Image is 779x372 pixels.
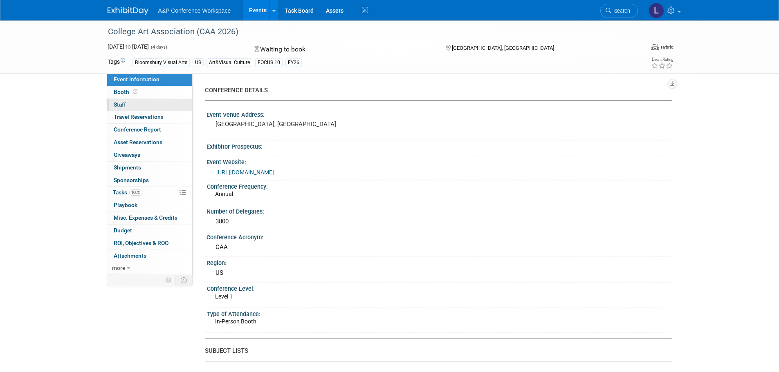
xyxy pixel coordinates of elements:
[114,177,149,183] span: Sponsorships
[213,267,666,279] div: US
[215,191,233,197] span: Annual
[112,265,125,271] span: more
[611,8,630,14] span: Search
[114,202,137,208] span: Playbook
[255,58,283,67] div: FOCUS 10
[207,140,672,151] div: Exhibitor Prospectus:
[107,262,192,274] a: more
[207,58,252,67] div: Art&Visual Culture
[107,187,192,199] a: Tasks100%
[649,3,664,18] img: Louise Baird-Smith
[590,42,674,55] div: Event Format
[114,114,164,120] span: Travel Reservations
[215,318,256,325] span: In-Person Booth
[216,169,274,176] a: [URL][DOMAIN_NAME]
[107,86,192,98] a: Booth
[600,4,638,18] a: Search
[207,308,668,318] div: Type of Attendance:
[158,7,231,14] span: A&P Conference Workspace
[107,237,192,249] a: ROI, Objectives & ROO
[114,240,168,246] span: ROI, Objectives & ROO
[107,174,192,187] a: Sponsorships
[108,58,125,67] td: Tags
[107,162,192,174] a: Shipments
[207,180,668,191] div: Conference Frequency:
[660,44,673,50] div: Hybrid
[131,89,139,95] span: Booth not reserved yet
[107,225,192,237] a: Budget
[207,156,672,166] div: Event Website:
[162,275,176,285] td: Personalize Event Tab Strip
[252,42,433,57] div: Waiting to book
[124,43,132,50] span: to
[107,136,192,149] a: Asset Reservations
[105,25,626,39] div: College Art Association (CAA 2026)
[114,89,139,95] span: Booth
[213,241,666,254] div: CAA
[113,189,142,196] span: Tasks
[193,58,204,67] div: US
[114,227,132,234] span: Budget
[132,58,190,67] div: Bloomsbury Visual Arts
[107,74,192,86] a: Event Information
[108,7,148,15] img: ExhibitDay
[114,164,141,171] span: Shipments
[205,347,666,355] div: SUBJECT LISTS
[107,250,192,262] a: Attachments
[114,76,159,82] span: Event Information
[651,42,673,51] div: Event Format
[107,199,192,212] a: Playbook
[114,252,146,259] span: Attachments
[150,45,167,50] span: (4 days)
[213,215,666,228] div: 3800
[651,58,673,62] div: Event Rating
[205,86,666,95] div: CONFERENCE DETAILS
[114,214,177,221] span: Misc. Expenses & Credits
[107,149,192,161] a: Giveaways
[114,101,126,108] span: Staff
[175,275,192,285] td: Toggle Event Tabs
[215,293,233,300] span: Level 1
[207,257,672,267] div: Region:
[107,124,192,136] a: Conference Report
[452,45,554,51] span: [GEOGRAPHIC_DATA], [GEOGRAPHIC_DATA]
[285,58,302,67] div: FY26
[114,126,161,133] span: Conference Report
[108,43,149,50] span: [DATE] [DATE]
[207,109,672,119] div: Event Venue Address:
[129,189,142,196] span: 100%
[107,99,192,111] a: Staff
[207,205,672,216] div: Number of Delegates:
[651,44,659,50] img: Format-Hybrid.png
[114,139,162,145] span: Asset Reservations
[207,283,668,293] div: Conference Level:
[207,231,672,241] div: Conference Acronym:
[107,212,192,224] a: Misc. Expenses & Credits
[114,151,140,158] span: Giveaways
[107,111,192,123] a: Travel Reservations
[216,120,391,128] pre: [GEOGRAPHIC_DATA], [GEOGRAPHIC_DATA]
